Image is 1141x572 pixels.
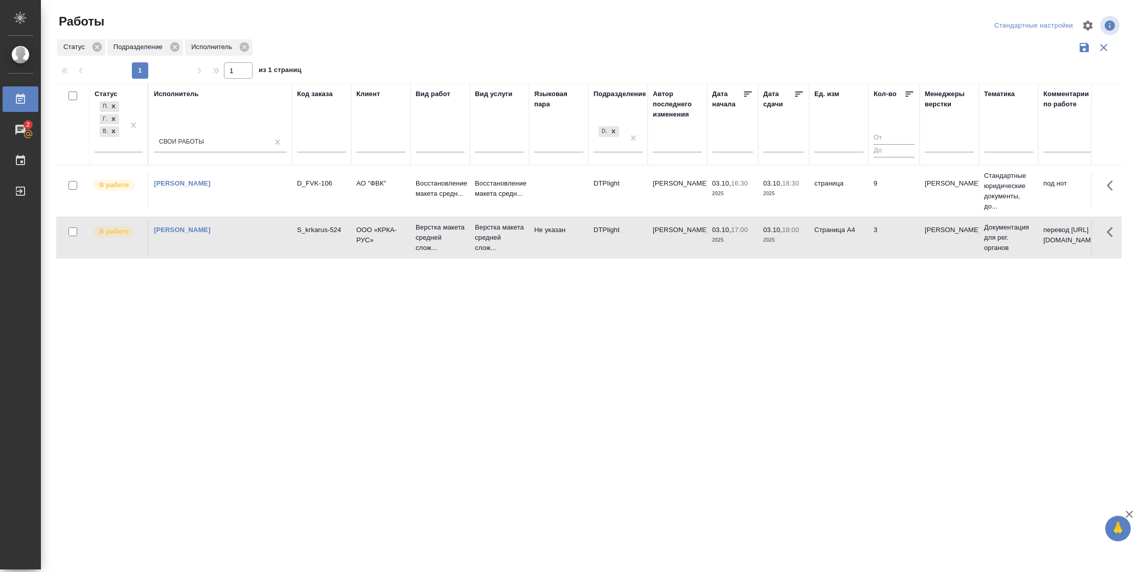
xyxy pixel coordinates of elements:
[185,39,253,56] div: Исполнитель
[874,132,915,145] input: От
[356,178,405,189] p: АО "ФВК"
[1101,220,1125,244] button: Здесь прячутся важные кнопки
[416,178,465,199] p: Восстановление макета средн...
[100,126,108,137] div: В работе
[100,101,108,112] div: Подбор
[588,173,648,209] td: DTPlight
[1076,13,1100,38] span: Настроить таблицу
[782,226,799,234] p: 18:00
[653,89,702,120] div: Автор последнего изменения
[763,235,804,245] p: 2025
[529,220,588,256] td: Не указан
[154,179,211,187] a: [PERSON_NAME]
[20,120,36,130] span: 2
[594,89,646,99] div: Подразделение
[3,117,38,143] a: 2
[113,42,166,52] p: Подразделение
[159,138,204,147] div: Свои работы
[99,100,120,113] div: Подбор, Готов к работе, В работе
[809,220,869,256] td: Страница А4
[1043,178,1092,189] p: под нот
[416,222,465,253] p: Верстка макета средней слож...
[763,226,782,234] p: 03.10,
[297,225,346,235] div: S_krkarus-524
[763,189,804,199] p: 2025
[809,173,869,209] td: страница
[925,178,974,189] p: [PERSON_NAME]
[100,114,108,125] div: Готов к работе
[92,225,143,239] div: Исполнитель выполняет работу
[712,89,743,109] div: Дата начала
[763,179,782,187] p: 03.10,
[154,89,199,99] div: Исполнитель
[874,89,897,99] div: Кол-во
[63,42,88,52] p: Статус
[99,125,120,138] div: Подбор, Готов к работе, В работе
[356,225,405,245] p: ООО «КРКА-РУС»
[1043,89,1092,109] div: Комментарии по работе
[648,220,707,256] td: [PERSON_NAME]
[475,89,513,99] div: Вид услуги
[763,89,794,109] div: Дата сдачи
[534,89,583,109] div: Языковая пара
[925,225,974,235] p: [PERSON_NAME]
[712,179,731,187] p: 03.10,
[92,178,143,192] div: Исполнитель выполняет работу
[648,173,707,209] td: [PERSON_NAME]
[95,89,118,99] div: Статус
[814,89,839,99] div: Ед. изм
[107,39,183,56] div: Подразделение
[869,220,920,256] td: 3
[984,89,1015,99] div: Тематика
[56,13,104,30] span: Работы
[712,226,731,234] p: 03.10,
[475,178,524,199] p: Восстановление макета средн...
[475,222,524,253] p: Верстка макета средней слож...
[416,89,450,99] div: Вид работ
[869,173,920,209] td: 9
[297,89,333,99] div: Код заказа
[731,226,748,234] p: 17:00
[712,235,753,245] p: 2025
[356,89,380,99] div: Клиент
[588,220,648,256] td: DTPlight
[1100,16,1122,35] span: Посмотреть информацию
[984,222,1033,253] p: Документация для рег. органов
[598,125,620,138] div: DTPlight
[1075,38,1094,57] button: Сохранить фильтры
[1101,173,1125,198] button: Здесь прячутся важные кнопки
[992,18,1076,34] div: split button
[99,180,129,190] p: В работе
[874,144,915,157] input: До
[191,42,236,52] p: Исполнитель
[1109,518,1127,539] span: 🙏
[1043,225,1092,245] p: перевод [URL][DOMAIN_NAME]..
[99,113,120,126] div: Подбор, Готов к работе, В работе
[1105,516,1131,541] button: 🙏
[984,171,1033,212] p: Стандартные юридические документы, до...
[1094,38,1113,57] button: Сбросить фильтры
[599,126,608,137] div: DTPlight
[712,189,753,199] p: 2025
[259,64,302,79] span: из 1 страниц
[297,178,346,189] div: D_FVK-106
[154,226,211,234] a: [PERSON_NAME]
[731,179,748,187] p: 16:30
[57,39,105,56] div: Статус
[925,89,974,109] div: Менеджеры верстки
[782,179,799,187] p: 18:30
[99,226,129,237] p: В работе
